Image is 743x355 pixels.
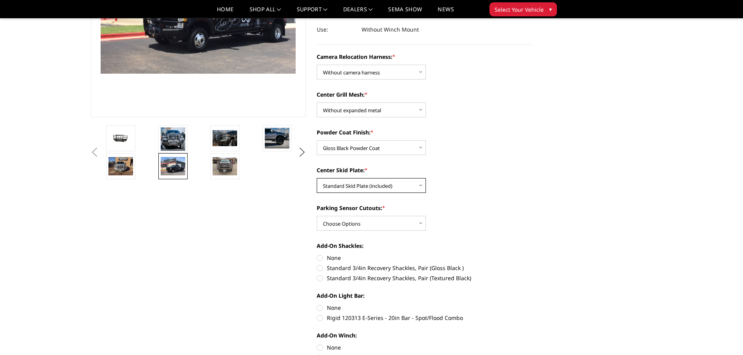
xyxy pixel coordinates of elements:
[343,7,373,18] a: Dealers
[317,242,532,250] label: Add-On Shackles:
[317,23,356,37] dt: Use:
[108,157,133,175] img: 2017-2022 Ford F250-350 - T2 Series - Extreme Front Bumper (receiver or winch)
[317,264,532,272] label: Standard 3/4in Recovery Shackles, Pair (Gloss Black )
[297,7,328,18] a: Support
[495,5,544,14] span: Select Your Vehicle
[213,157,237,175] img: 2017-2022 Ford F250-350 - T2 Series - Extreme Front Bumper (receiver or winch)
[317,274,532,282] label: Standard 3/4in Recovery Shackles, Pair (Textured Black)
[317,343,532,351] label: None
[549,5,552,13] span: ▾
[317,53,532,61] label: Camera Relocation Harness:
[317,90,532,99] label: Center Grill Mesh:
[265,128,289,148] img: 2017-2022 Ford F250-350 - T2 Series - Extreme Front Bumper (receiver or winch)
[213,130,237,146] img: 2017-2022 Ford F250-350 - T2 Series - Extreme Front Bumper (receiver or winch)
[317,314,532,322] label: Rigid 120313 E-Series - 20in Bar - Spot/Flood Combo
[317,128,532,136] label: Powder Coat Finish:
[362,23,419,37] dd: Without Winch Mount
[438,7,454,18] a: News
[317,291,532,300] label: Add-On Light Bar:
[161,127,185,151] img: 2017-2022 Ford F250-350 - T2 Series - Extreme Front Bumper (receiver or winch)
[89,147,101,158] button: Previous
[388,7,422,18] a: SEMA Show
[296,147,308,158] button: Next
[317,204,532,212] label: Parking Sensor Cutouts:
[317,254,532,262] label: None
[489,2,557,16] button: Select Your Vehicle
[317,331,532,339] label: Add-On Winch:
[161,157,185,175] img: 2017-2022 Ford F250-350 - T2 Series - Extreme Front Bumper (receiver or winch)
[108,132,133,144] img: 2017-2022 Ford F250-350 - T2 Series - Extreme Front Bumper (receiver or winch)
[217,7,234,18] a: Home
[250,7,281,18] a: shop all
[317,166,532,174] label: Center Skid Plate:
[704,318,743,355] iframe: Chat Widget
[317,304,532,312] label: None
